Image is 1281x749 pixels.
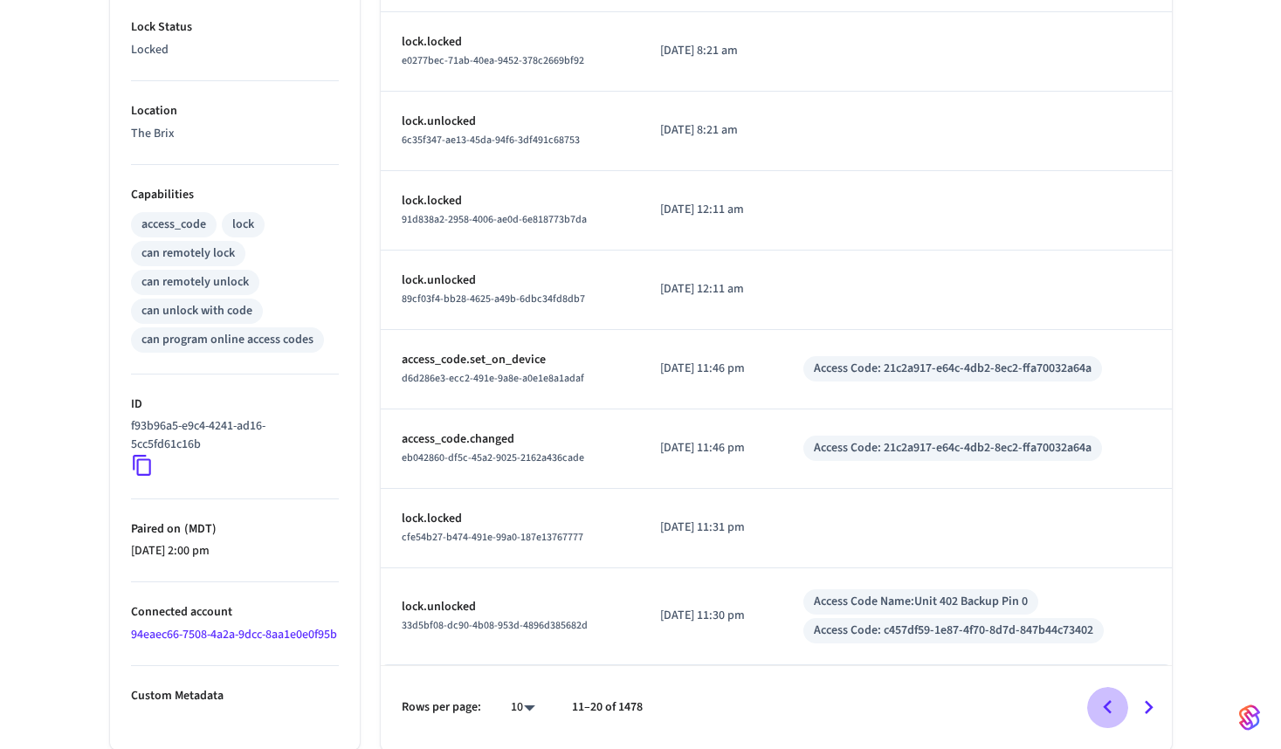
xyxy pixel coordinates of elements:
[814,593,1028,611] div: Access Code Name: Unit 402 Backup Pin 0
[1239,704,1260,732] img: SeamLogoGradient.69752ec5.svg
[131,626,337,643] a: 94eaec66-7508-4a2a-9dcc-8aa1e0e0f95b
[131,687,339,705] p: Custom Metadata
[660,439,762,457] p: [DATE] 11:46 pm
[131,520,339,539] p: Paired on
[131,18,339,37] p: Lock Status
[232,216,254,234] div: lock
[131,603,339,622] p: Connected account
[814,622,1093,640] div: Access Code: c457df59-1e87-4f70-8d7d-847b44c73402
[402,133,580,148] span: 6c35f347-ae13-45da-94f6-3df491c68753
[660,121,762,140] p: [DATE] 8:21 am
[814,360,1092,378] div: Access Code: 21c2a917-e64c-4db2-8ec2-ffa70032a64a
[660,201,762,219] p: [DATE] 12:11 am
[402,271,618,290] p: lock.unlocked
[660,607,762,625] p: [DATE] 11:30 pm
[402,530,583,545] span: cfe54b27-b474-491e-99a0-187e13767777
[141,216,206,234] div: access_code
[402,598,618,616] p: lock.unlocked
[141,244,235,263] div: can remotely lock
[402,53,584,68] span: e0277bec-71ab-40ea-9452-378c2669bf92
[572,698,643,717] p: 11–20 of 1478
[181,520,217,538] span: ( MDT )
[1128,687,1169,728] button: Go to next page
[402,430,618,449] p: access_code.changed
[402,113,618,131] p: lock.unlocked
[660,42,762,60] p: [DATE] 8:21 am
[131,542,339,560] p: [DATE] 2:00 pm
[1087,687,1128,728] button: Go to previous page
[402,510,618,528] p: lock.locked
[402,192,618,210] p: lock.locked
[131,41,339,59] p: Locked
[660,280,762,299] p: [DATE] 12:11 am
[131,186,339,204] p: Capabilities
[141,273,249,292] div: can remotely unlock
[660,519,762,537] p: [DATE] 11:31 pm
[402,351,618,369] p: access_code.set_on_device
[402,618,588,633] span: 33d5bf08-dc90-4b08-953d-4896d385682d
[131,102,339,120] p: Location
[402,212,587,227] span: 91d838a2-2958-4006-ae0d-6e818773b7da
[814,439,1092,457] div: Access Code: 21c2a917-e64c-4db2-8ec2-ffa70032a64a
[131,417,332,454] p: f93b96a5-e9c4-4241-ad16-5cc5fd61c16b
[402,371,584,386] span: d6d286e3-ecc2-491e-9a8e-a0e1e8a1adaf
[141,302,252,320] div: can unlock with code
[660,360,762,378] p: [DATE] 11:46 pm
[402,292,585,306] span: 89cf03f4-bb28-4625-a49b-6dbc34fd8db7
[402,450,584,465] span: eb042860-df5c-45a2-9025-2162a436cade
[402,698,481,717] p: Rows per page:
[502,695,544,720] div: 10
[131,125,339,143] p: The Brix
[402,33,618,52] p: lock.locked
[131,395,339,414] p: ID
[141,331,313,349] div: can program online access codes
